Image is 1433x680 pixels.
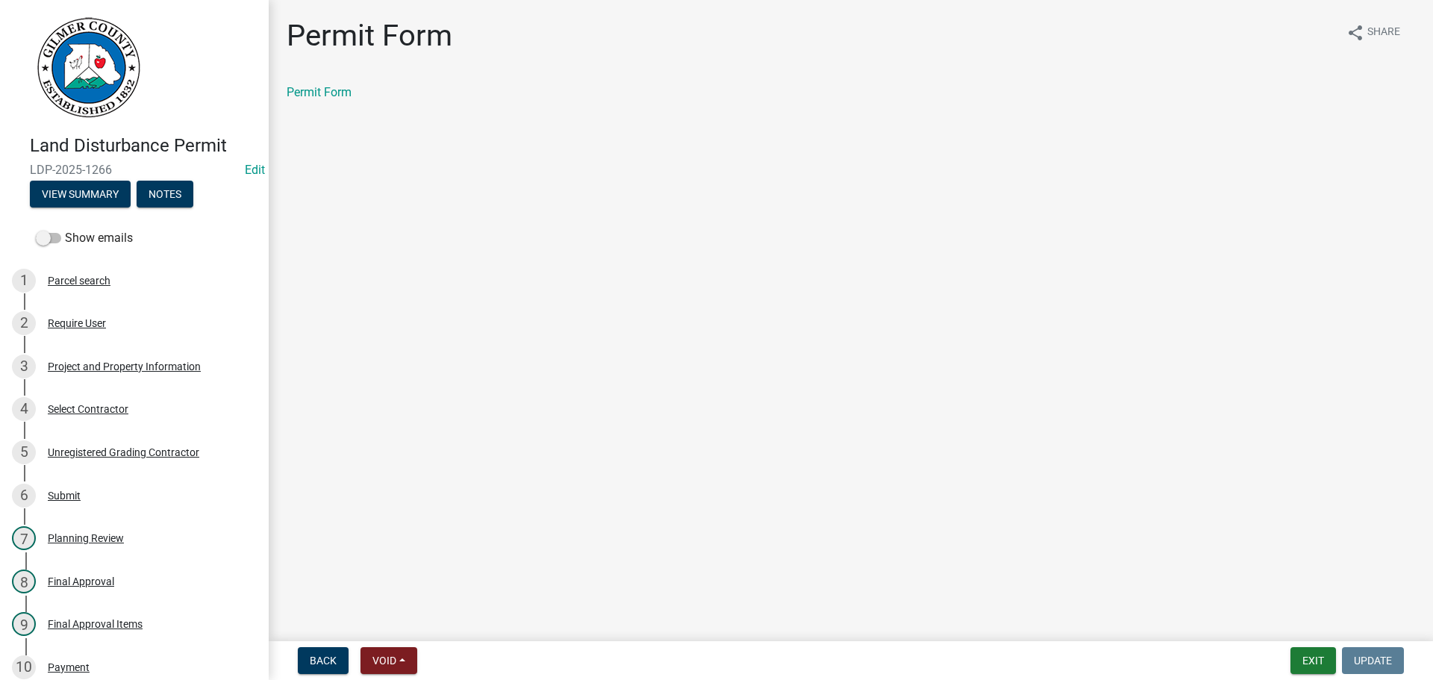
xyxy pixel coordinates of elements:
div: Require User [48,318,106,328]
div: Final Approval Items [48,619,143,629]
wm-modal-confirm: Edit Application Number [245,163,265,177]
div: 9 [12,612,36,636]
h1: Permit Form [287,18,452,54]
span: Void [372,655,396,667]
button: Back [298,647,349,674]
i: share [1346,24,1364,42]
h4: Land Disturbance Permit [30,135,257,157]
div: Final Approval [48,576,114,587]
a: Permit Form [287,85,352,99]
button: Exit [1290,647,1336,674]
button: shareShare [1334,18,1412,47]
div: 5 [12,440,36,464]
button: View Summary [30,181,131,208]
div: Planning Review [48,533,124,543]
div: Select Contractor [48,404,128,414]
span: LDP-2025-1266 [30,163,239,177]
div: 7 [12,526,36,550]
wm-modal-confirm: Notes [137,189,193,201]
div: Project and Property Information [48,361,201,372]
img: Gilmer County, Georgia [30,16,142,119]
div: Unregistered Grading Contractor [48,447,199,458]
div: 3 [12,355,36,378]
div: Submit [48,490,81,501]
div: Parcel search [48,275,110,286]
button: Update [1342,647,1404,674]
div: 6 [12,484,36,508]
div: 1 [12,269,36,293]
span: Back [310,655,337,667]
label: Show emails [36,229,133,247]
wm-modal-confirm: Summary [30,189,131,201]
button: Void [360,647,417,674]
div: 2 [12,311,36,335]
span: Update [1354,655,1392,667]
div: 4 [12,397,36,421]
div: Payment [48,662,90,673]
div: 8 [12,570,36,593]
div: 10 [12,655,36,679]
button: Notes [137,181,193,208]
a: Edit [245,163,265,177]
span: Share [1367,24,1400,42]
